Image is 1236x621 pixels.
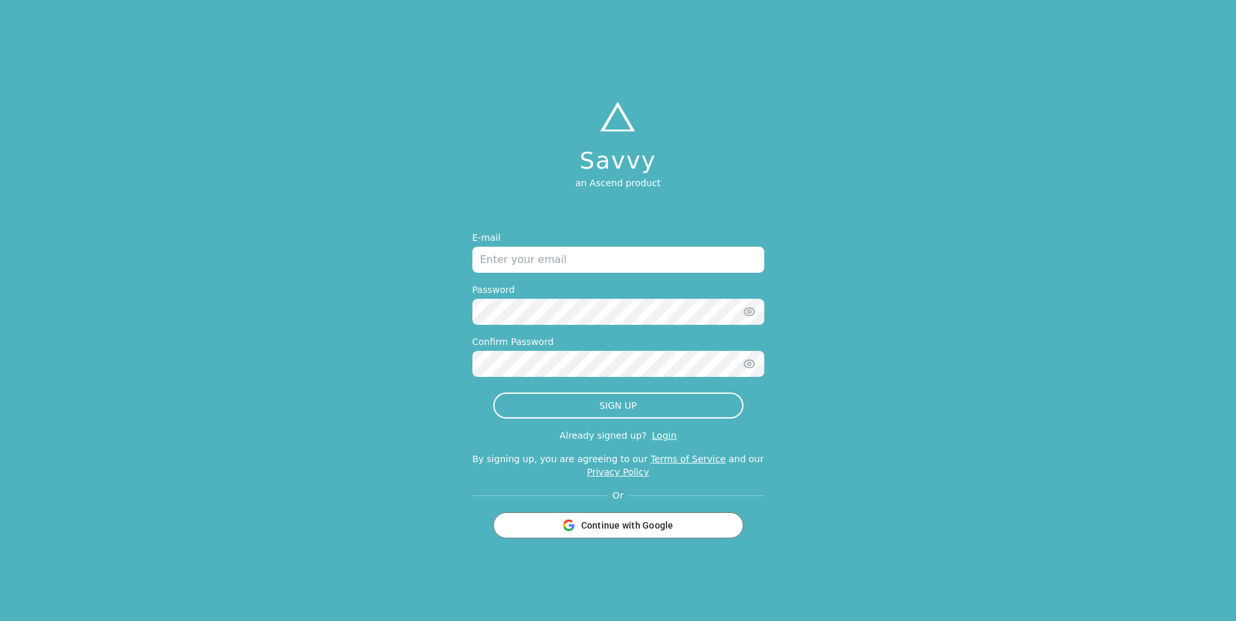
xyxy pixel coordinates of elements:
[587,467,649,477] a: Privacy Policy
[652,430,677,441] a: Login
[472,283,764,296] label: Password
[607,489,629,502] span: Or
[472,452,764,478] p: By signing up, you are agreeing to our and our
[472,231,764,244] label: E-mail
[575,176,661,189] p: an Ascend product
[560,430,647,441] p: Already signed up?
[472,247,764,273] input: Enter your email
[493,512,743,538] button: Continue with Google
[575,148,661,174] h1: Savvy
[472,335,764,348] label: Confirm Password
[581,519,674,532] span: Continue with Google
[493,393,743,419] button: SIGN UP
[650,454,725,464] a: Terms of Service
